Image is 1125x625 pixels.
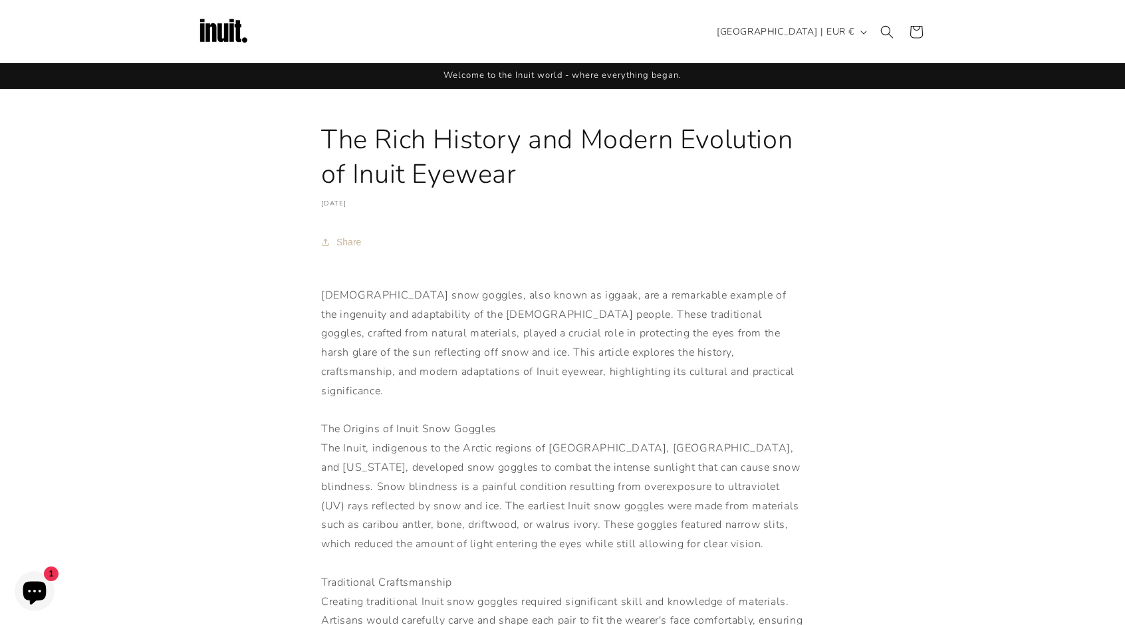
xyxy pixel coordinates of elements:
span: Welcome to the Inuit world - where everything began. [443,69,682,81]
button: Share [321,227,365,257]
div: Announcement [197,63,928,88]
inbox-online-store-chat: Shopify online store chat [11,571,59,614]
time: [DATE] [321,199,347,208]
h1: The Rich History and Modern Evolution of Inuit Eyewear [321,122,804,191]
button: [GEOGRAPHIC_DATA] | EUR € [709,19,872,45]
span: [GEOGRAPHIC_DATA] | EUR € [717,25,854,39]
img: Inuit Logo [197,5,250,59]
summary: Search [872,17,902,47]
